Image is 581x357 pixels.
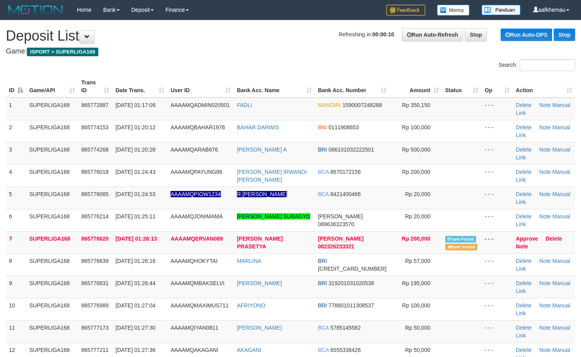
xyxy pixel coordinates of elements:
a: [PERSON_NAME] [237,280,282,286]
span: Rp 100,000 [402,124,430,130]
a: AFRIYONO [237,302,265,309]
span: Copy 5785145582 to clipboard [330,325,361,331]
span: AAAAMQERVAN089 [171,236,223,242]
a: Manual Link [516,258,570,272]
a: Note [539,169,551,175]
span: Refreshing in: [339,31,394,37]
img: Feedback.jpg [386,5,425,16]
span: Nama rekening ada tanda titik/strip, harap diedit [171,191,220,197]
a: Run Auto-DPS [501,29,552,41]
td: 10 [6,298,26,320]
span: [DATE] 01:26:16 [115,258,155,264]
a: [PERSON_NAME] A [237,146,287,153]
a: Note [539,258,551,264]
span: 865776831 [81,280,108,286]
td: SUPERLIGA168 [26,276,78,298]
span: Copy 0111908653 to clipboard [329,124,359,130]
span: 865777173 [81,325,108,331]
a: MARLINA [237,258,261,264]
span: Rp 20,000 [405,191,430,197]
a: Manual Link [516,102,570,116]
td: SUPERLIGA168 [26,164,78,187]
span: AAAAMQHOKYTAI [171,258,217,264]
td: - - - [482,231,513,253]
a: Delete [516,347,531,353]
span: Rp 500,000 [402,146,430,153]
a: Delete [516,258,531,264]
a: BAHAR DARWIS [237,124,279,130]
td: - - - [482,142,513,164]
span: BCA [318,169,329,175]
a: Note [539,302,551,309]
span: Copy 066101032222501 to clipboard [329,146,374,153]
td: SUPERLIGA168 [26,187,78,209]
span: Copy 8421400466 to clipboard [330,191,361,197]
td: SUPERLIGA168 [26,209,78,231]
span: AAAAMQPAYUNG88 [171,169,222,175]
span: 865776620 [81,236,108,242]
span: AAAAMQIYAN0811 [171,325,219,331]
a: Manual Link [516,325,570,339]
td: 7 [6,231,26,253]
span: Rp 50,000 [405,347,430,353]
span: [DATE] 01:26:44 [115,280,155,286]
a: FADLI [237,102,252,108]
td: 9 [6,276,26,298]
span: 865776214 [81,213,108,220]
td: - - - [482,298,513,320]
span: MANDIRI [318,102,341,108]
th: Date Trans.: activate to sort column ascending [112,75,167,98]
span: Copy 082326233321 to clipboard [318,243,354,250]
span: [DATE] 01:26:13 [115,236,157,242]
span: Rp 57,000 [405,258,430,264]
td: 11 [6,320,26,343]
span: 865777211 [81,347,108,353]
a: Manual Link [516,191,570,205]
input: Search: [520,59,575,71]
span: Copy 8670172156 to clipboard [330,169,361,175]
span: [PERSON_NAME] [318,236,364,242]
td: - - - [482,276,513,298]
a: Delete [516,191,531,197]
a: Note [539,325,551,331]
td: 1 [6,98,26,120]
td: 6 [6,209,26,231]
span: Similar transaction found [445,236,476,243]
a: Note [539,213,551,220]
td: - - - [482,120,513,142]
a: Note [539,146,551,153]
span: AAAAMQMAXIMUS711 [171,302,229,309]
h4: Game: [6,48,575,55]
span: Rp 200,000 [402,169,430,175]
span: 865776639 [81,258,108,264]
span: Rp 195,000 [402,280,430,286]
td: SUPERLIGA168 [26,98,78,120]
td: SUPERLIGA168 [26,142,78,164]
a: Note [539,102,551,108]
span: 865776018 [81,169,108,175]
span: Rp 350,150 [402,102,430,108]
a: [PERSON_NAME] SUBAGYO [237,213,310,220]
span: AAAAMQBAHAR1976 [171,124,225,130]
td: SUPERLIGA168 [26,320,78,343]
span: [DATE] 01:27:30 [115,325,155,331]
a: [PERSON_NAME] IRWANDI [PERSON_NAME] [237,169,307,183]
a: AKAGANI [237,347,261,353]
span: Copy 6555338426 to clipboard [330,347,361,353]
th: Status: activate to sort column ascending [442,75,482,98]
span: Rp 100,000 [402,302,430,309]
td: - - - [482,253,513,276]
a: R.[PERSON_NAME] [237,191,287,197]
td: 2 [6,120,26,142]
td: - - - [482,164,513,187]
h1: Deposit List [6,28,575,44]
img: Button%20Memo.svg [437,5,470,16]
label: Search: [499,59,575,71]
span: Copy 1590007248288 to clipboard [343,102,382,108]
span: 865774153 [81,124,108,130]
td: SUPERLIGA168 [26,231,78,253]
td: 8 [6,253,26,276]
span: ISPORT > SUPERLIGA168 [27,48,98,56]
a: Delete [545,236,562,242]
a: Approve [516,236,538,242]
